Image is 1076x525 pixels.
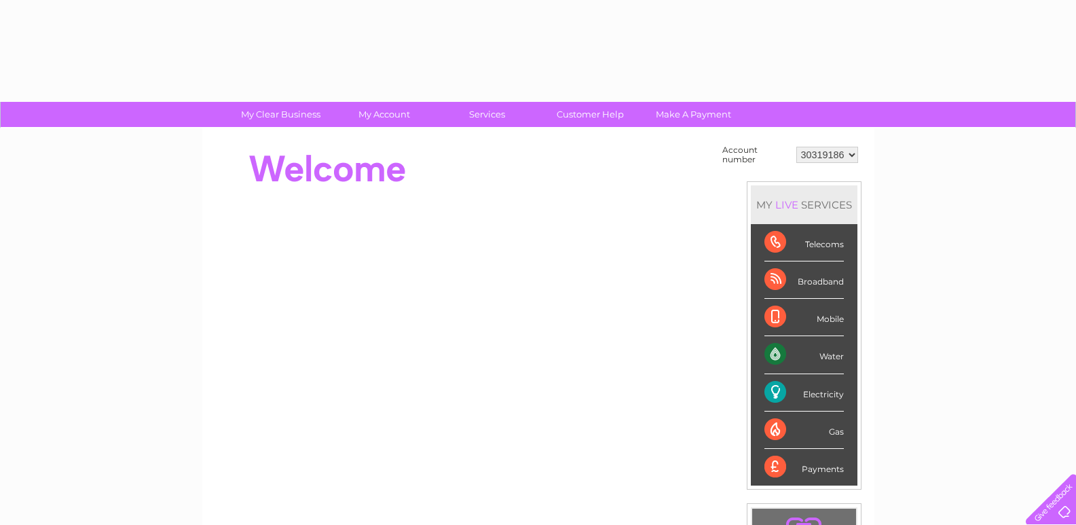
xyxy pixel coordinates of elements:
td: Account number [719,142,793,168]
a: My Clear Business [225,102,337,127]
div: Electricity [764,374,844,412]
div: Water [764,336,844,374]
div: Mobile [764,299,844,336]
div: Gas [764,412,844,449]
a: Make A Payment [637,102,749,127]
div: LIVE [773,198,801,211]
div: Telecoms [764,224,844,261]
a: My Account [328,102,440,127]
div: MY SERVICES [751,185,857,224]
a: Services [431,102,543,127]
div: Payments [764,449,844,486]
div: Broadband [764,261,844,299]
a: Customer Help [534,102,646,127]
